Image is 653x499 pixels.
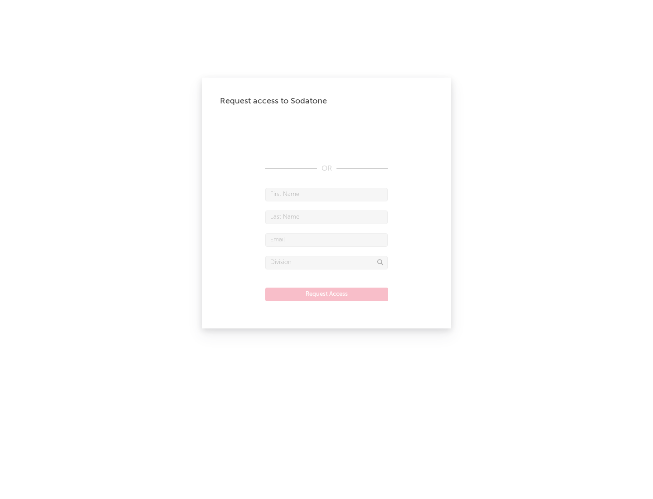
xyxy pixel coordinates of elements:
input: First Name [265,188,388,201]
button: Request Access [265,288,388,301]
input: Division [265,256,388,269]
input: Email [265,233,388,247]
div: OR [265,163,388,174]
input: Last Name [265,210,388,224]
div: Request access to Sodatone [220,96,433,107]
